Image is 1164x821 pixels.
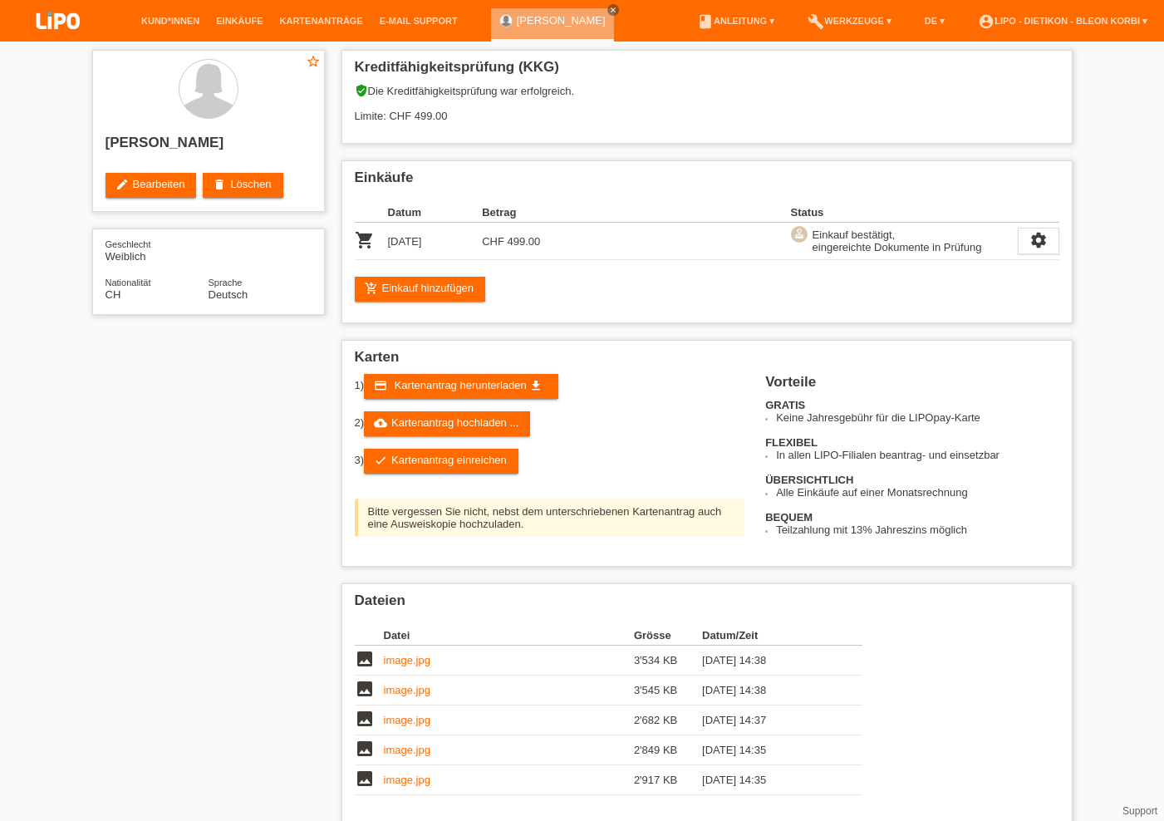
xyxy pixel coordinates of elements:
a: image.jpg [384,714,430,726]
b: BEQUEM [765,511,813,524]
i: image [355,679,375,699]
i: image [355,649,375,669]
li: Alle Einkäufe auf einer Monatsrechnung [776,486,1058,499]
div: Die Kreditfähigkeitsprüfung war erfolgreich. Limite: CHF 499.00 [355,84,1059,135]
a: credit_card Kartenantrag herunterladen get_app [364,374,558,399]
i: cloud_upload [374,416,387,430]
h2: Dateien [355,592,1059,617]
i: build [808,13,824,30]
i: check [374,454,387,467]
th: Betrag [482,203,577,223]
li: Keine Jahresgebühr für die LIPOpay-Karte [776,411,1058,424]
td: [DATE] 14:35 [702,735,838,765]
li: In allen LIPO-Filialen beantrag- und einsetzbar [776,449,1058,461]
i: image [355,769,375,789]
a: cloud_uploadKartenantrag hochladen ... [364,411,530,436]
i: account_circle [978,13,995,30]
i: book [697,13,714,30]
h2: Karten [355,349,1059,374]
a: close [607,4,619,16]
h2: [PERSON_NAME] [106,135,312,160]
a: [PERSON_NAME] [517,14,606,27]
a: checkKartenantrag einreichen [364,449,518,474]
span: Kartenantrag herunterladen [395,379,527,391]
a: image.jpg [384,774,430,786]
i: image [355,739,375,759]
a: image.jpg [384,684,430,696]
td: CHF 499.00 [482,223,577,260]
div: 1) [355,374,745,399]
th: Grösse [634,626,702,646]
b: ÜBERSICHTLICH [765,474,853,486]
i: settings [1029,231,1048,249]
div: Weiblich [106,238,209,263]
i: get_app [529,379,543,392]
b: FLEXIBEL [765,436,818,449]
a: deleteLöschen [203,173,282,198]
i: add_shopping_cart [365,282,378,295]
td: 2'849 KB [634,735,702,765]
a: Kartenanträge [272,16,371,26]
i: delete [213,178,226,191]
a: Einkäufe [208,16,271,26]
span: Deutsch [209,288,248,301]
i: credit_card [374,379,387,392]
a: add_shopping_cartEinkauf hinzufügen [355,277,486,302]
a: image.jpg [384,744,430,756]
i: close [609,6,617,14]
a: image.jpg [384,654,430,666]
td: 3'545 KB [634,676,702,705]
div: Einkauf bestätigt, eingereichte Dokumente in Prüfung [808,226,982,256]
i: edit [115,178,129,191]
h2: Einkäufe [355,170,1059,194]
td: [DATE] [388,223,483,260]
span: Nationalität [106,278,151,288]
div: 2) [355,411,745,436]
div: Bitte vergessen Sie nicht, nebst dem unterschriebenen Kartenantrag auch eine Ausweiskopie hochzul... [355,499,745,537]
td: 2'917 KB [634,765,702,795]
a: DE ▾ [916,16,953,26]
h2: Vorteile [765,374,1058,399]
a: E-Mail Support [371,16,466,26]
td: [DATE] 14:37 [702,705,838,735]
li: Teilzahlung mit 13% Jahreszins möglich [776,524,1058,536]
td: [DATE] 14:38 [702,676,838,705]
span: Geschlecht [106,239,151,249]
a: account_circleLIPO - Dietikon - Bleon Korbi ▾ [970,16,1156,26]
th: Datum [388,203,483,223]
i: verified_user [355,84,368,97]
td: [DATE] 14:35 [702,765,838,795]
a: Kund*innen [133,16,208,26]
i: image [355,709,375,729]
a: bookAnleitung ▾ [689,16,783,26]
th: Status [791,203,1018,223]
th: Datei [384,626,634,646]
i: approval [793,228,805,239]
b: GRATIS [765,399,805,411]
th: Datum/Zeit [702,626,838,646]
span: Sprache [209,278,243,288]
i: POSP00027901 [355,230,375,250]
a: LIPO pay [17,34,100,47]
div: 3) [355,449,745,474]
a: buildWerkzeuge ▾ [799,16,900,26]
a: editBearbeiten [106,173,197,198]
span: Schweiz [106,288,121,301]
td: 3'534 KB [634,646,702,676]
td: 2'682 KB [634,705,702,735]
a: Support [1122,805,1157,817]
td: [DATE] 14:38 [702,646,838,676]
